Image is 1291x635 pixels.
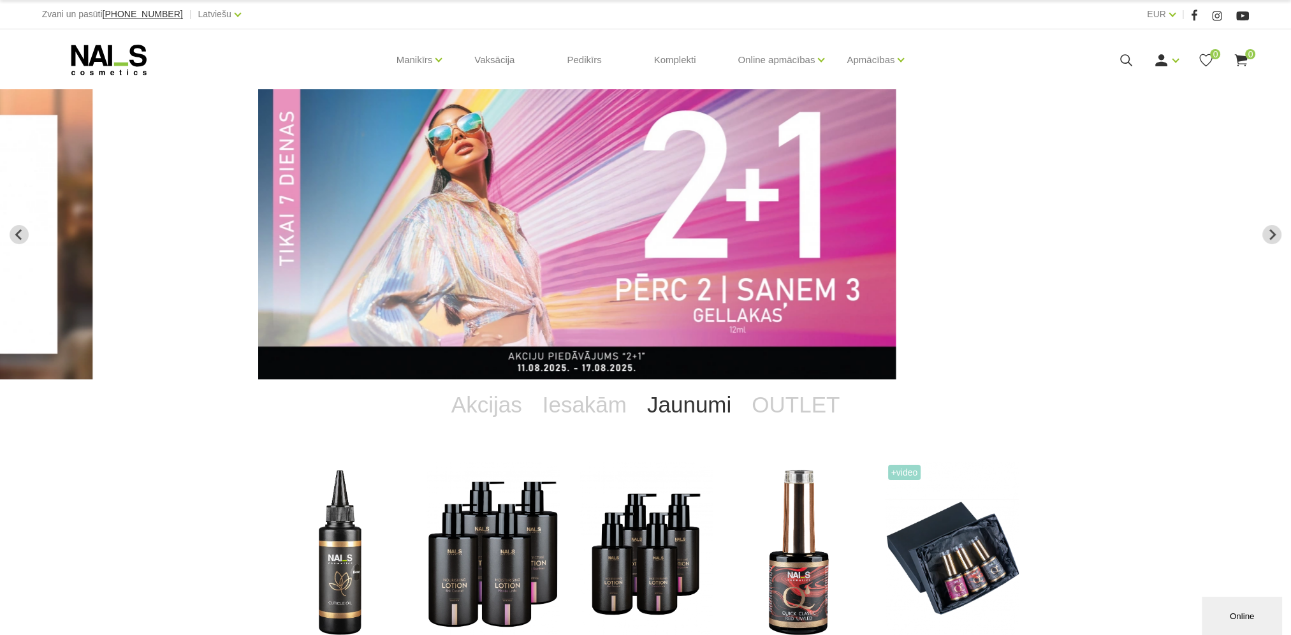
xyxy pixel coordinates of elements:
span: | [1182,6,1185,22]
a: Jaunumi [637,379,741,430]
a: Latviešu [198,6,231,22]
iframe: chat widget [1202,594,1285,635]
button: Next slide [1262,225,1281,244]
a: OUTLET [741,379,850,430]
a: Komplekti [644,29,706,91]
span: [PHONE_NUMBER] [103,9,183,19]
span: +Video [888,465,921,480]
a: Vaksācija [464,29,525,91]
div: Zvani un pasūti [42,6,183,22]
a: Online apmācības [738,34,815,85]
a: Manikīrs [397,34,433,85]
a: [PHONE_NUMBER] [103,10,183,19]
a: Apmācības [847,34,894,85]
li: 2 of 12 [258,89,1033,379]
span: 0 [1245,49,1255,59]
button: Go to last slide [10,225,29,244]
a: Akcijas [441,379,532,430]
a: 0 [1198,52,1214,68]
span: 0 [1210,49,1220,59]
a: 0 [1233,52,1249,68]
a: EUR [1147,6,1166,22]
span: | [189,6,192,22]
a: Iesakām [532,379,637,430]
a: Pedikīrs [557,29,611,91]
